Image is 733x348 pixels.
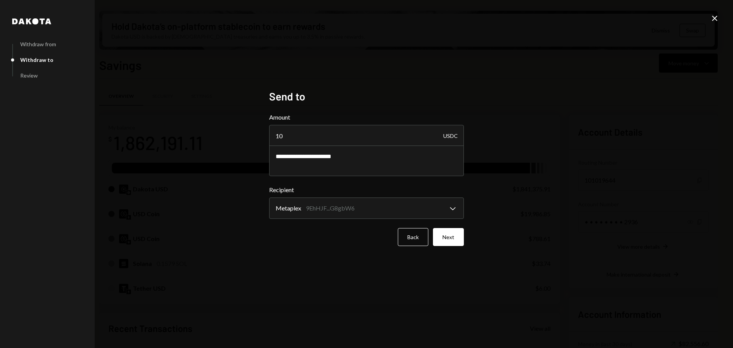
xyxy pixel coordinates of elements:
[398,228,428,246] button: Back
[443,125,458,146] div: USDC
[20,41,56,47] div: Withdraw from
[20,72,38,79] div: Review
[269,125,464,146] input: Enter amount
[269,113,464,122] label: Amount
[269,89,464,104] h2: Send to
[269,185,464,194] label: Recipient
[269,197,464,219] button: Recipient
[433,228,464,246] button: Next
[20,57,53,63] div: Withdraw to
[306,204,355,213] div: 9EhHJF...G8gbW6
